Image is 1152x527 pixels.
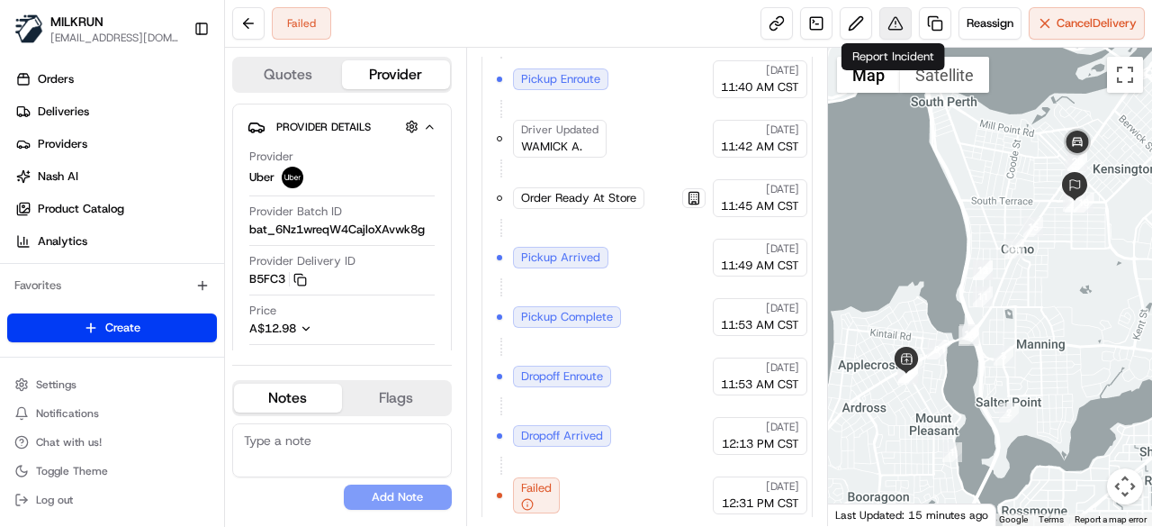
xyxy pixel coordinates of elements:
div: 17 [1065,193,1084,213]
div: Favorites [7,271,217,300]
span: Price [249,303,276,319]
a: Providers [7,130,224,159]
a: Open this area in Google Maps (opens a new window) [832,503,892,526]
div: 19 [1065,160,1084,180]
div: Last Updated: 15 minutes ago [828,504,996,526]
span: Settings [36,377,76,392]
button: Create [7,313,217,342]
button: Quotes [234,60,342,89]
div: 3 [994,346,1013,366]
span: Order Ready At Store [521,190,636,206]
button: Provider [342,60,450,89]
button: Settings [7,372,217,397]
span: 11:45 AM CST [721,198,799,214]
img: uber-new-logo.jpeg [282,167,303,188]
a: Nash AI [7,162,224,191]
img: MILKRUN [14,14,43,43]
a: Terms [1039,514,1064,524]
div: 9 [927,340,947,359]
span: Driver Updated [521,123,598,137]
div: 16 [1063,192,1083,212]
span: [DATE] [766,420,799,434]
img: Google [832,503,892,526]
div: 15 [1023,217,1043,237]
span: Pickup Enroute [521,71,600,87]
span: 11:49 AM CST [721,258,799,274]
div: 6 [897,365,917,385]
div: 11 [973,286,993,306]
button: Notifications [7,401,217,426]
a: Orders [7,65,224,94]
span: Notifications [36,406,99,421]
div: 8 [898,363,918,383]
span: [DATE] [766,63,799,77]
button: Notes [234,384,342,413]
span: Toggle Theme [36,464,108,478]
span: WAMICK A. [521,139,582,155]
a: Analytics [7,227,224,256]
button: MILKRUNMILKRUN[EMAIL_ADDRESS][DOMAIN_NAME] [7,7,186,50]
span: Product Catalog [38,201,124,217]
button: MILKRUN [50,13,103,31]
div: 5 [903,354,922,374]
span: Deliveries [38,104,89,120]
div: 4 [958,326,978,346]
span: 11:42 AM CST [721,139,799,155]
div: 2 [999,403,1019,423]
span: Chat with us! [36,435,102,450]
span: Reassign [967,15,1013,32]
span: [DATE] [766,123,799,137]
button: B5FC3 [249,271,307,287]
span: Cancel Delivery [1057,15,1137,32]
button: Log out [7,487,217,513]
span: Dropoff Arrived [521,428,603,444]
button: CancelDelivery [1029,7,1145,40]
span: Analytics [38,233,87,250]
span: [DATE] [766,241,799,256]
a: Deliveries [7,97,224,126]
div: 13 [973,260,993,280]
span: [DATE] [766,360,799,375]
button: Chat with us! [7,430,217,455]
span: [DATE] [766,479,799,494]
span: A$12.98 [249,321,296,336]
a: Report a map error [1075,514,1147,524]
span: 11:40 AM CST [721,79,799,95]
span: Pickup Complete [521,309,613,325]
button: [EMAIL_ADDRESS][DOMAIN_NAME] [50,31,179,45]
div: 14 [1004,239,1024,259]
span: 11:53 AM CST [721,317,799,333]
span: Dropoff Enroute [521,368,603,385]
span: Orders [38,71,74,87]
span: 12:31 PM CST [722,495,799,512]
span: Provider Delivery ID [249,253,355,269]
div: 21 [1067,151,1087,171]
a: Product Catalog [7,195,224,223]
div: 18 [1074,193,1093,213]
button: Map camera controls [1107,468,1143,504]
span: Provider [249,149,293,165]
span: Providers [38,136,87,152]
span: 12:13 PM CST [722,436,799,452]
div: 1 [942,442,962,462]
button: Toggle Theme [7,459,217,484]
span: Log out [36,493,73,507]
button: Show satellite imagery [900,57,989,93]
div: 10 [959,324,979,344]
span: Failed [521,480,552,496]
span: Create [105,320,140,336]
span: Provider Batch ID [249,204,342,220]
span: Pickup Arrived [521,250,600,266]
span: bat_6Nz1wreqW4CajloXAvwk8g [249,222,425,238]
span: Uber [249,169,274,186]
span: [DATE] [766,301,799,315]
span: [DATE] [766,182,799,196]
button: Reassign [958,7,1021,40]
span: 11:53 AM CST [721,377,799,393]
div: Report Incident [841,43,945,70]
button: Flags [342,384,450,413]
button: Provider Details [247,112,436,141]
span: Nash AI [38,168,78,185]
button: A$12.98 [249,321,408,337]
